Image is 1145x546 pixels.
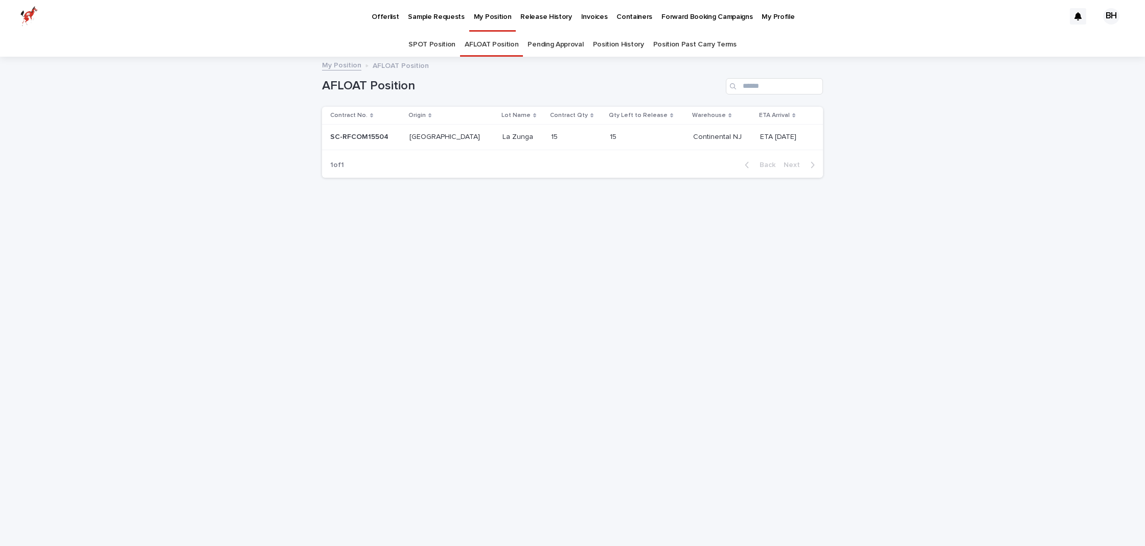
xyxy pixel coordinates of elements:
p: Lot Name [501,110,531,121]
p: Contract No. [330,110,368,121]
p: 15 [610,131,619,141]
p: ETA [DATE] [760,131,798,141]
p: AFLOAT Position [373,59,429,70]
p: 15 [551,131,560,141]
p: ETA Arrival [759,110,790,121]
tr: SC-RFCOM15504SC-RFCOM15504 [GEOGRAPHIC_DATA][GEOGRAPHIC_DATA] La ZungaLa Zunga 1515 1515 Continen... [322,125,823,150]
button: Next [780,160,823,170]
a: SPOT Position [408,33,455,57]
p: 1 of 1 [322,153,352,178]
h1: AFLOAT Position [322,79,722,93]
div: BH [1103,8,1119,25]
a: My Position [322,59,361,70]
p: Continental NJ [693,131,744,141]
a: Pending Approval [528,33,583,57]
p: Contract Qty [550,110,588,121]
a: Position Past Carry Terms [653,33,737,57]
span: Next [784,161,806,169]
button: Back [737,160,780,170]
span: Back [753,161,775,169]
p: SC-RFCOM15504 [330,131,391,141]
a: AFLOAT Position [465,33,518,57]
input: Search [726,78,823,94]
p: Warehouse [692,110,726,121]
img: zttTXibQQrCfv9chImQE [20,6,38,27]
a: Position History [593,33,644,57]
p: [GEOGRAPHIC_DATA] [409,131,482,141]
p: Origin [408,110,426,121]
p: La Zunga [502,131,535,141]
p: Qty Left to Release [609,110,668,121]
